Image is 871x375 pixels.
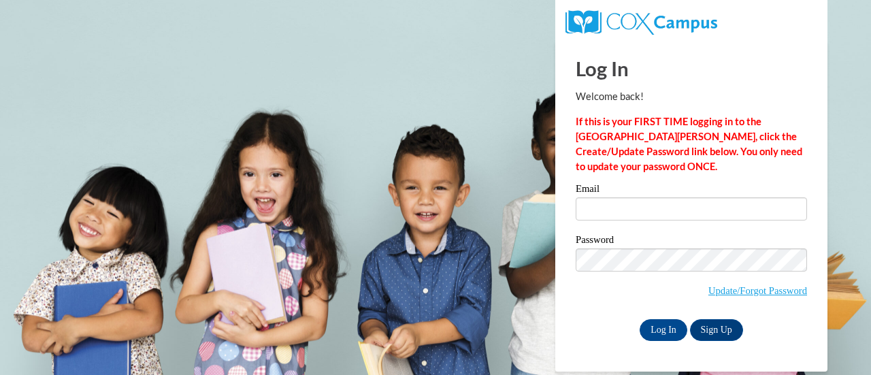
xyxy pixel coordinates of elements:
a: COX Campus [565,16,717,27]
p: Welcome back! [576,89,807,104]
a: Update/Forgot Password [708,285,807,296]
label: Email [576,184,807,197]
label: Password [576,235,807,248]
a: Sign Up [690,319,743,341]
h1: Log In [576,54,807,82]
strong: If this is your FIRST TIME logging in to the [GEOGRAPHIC_DATA][PERSON_NAME], click the Create/Upd... [576,116,802,172]
img: COX Campus [565,10,717,35]
input: Log In [640,319,687,341]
